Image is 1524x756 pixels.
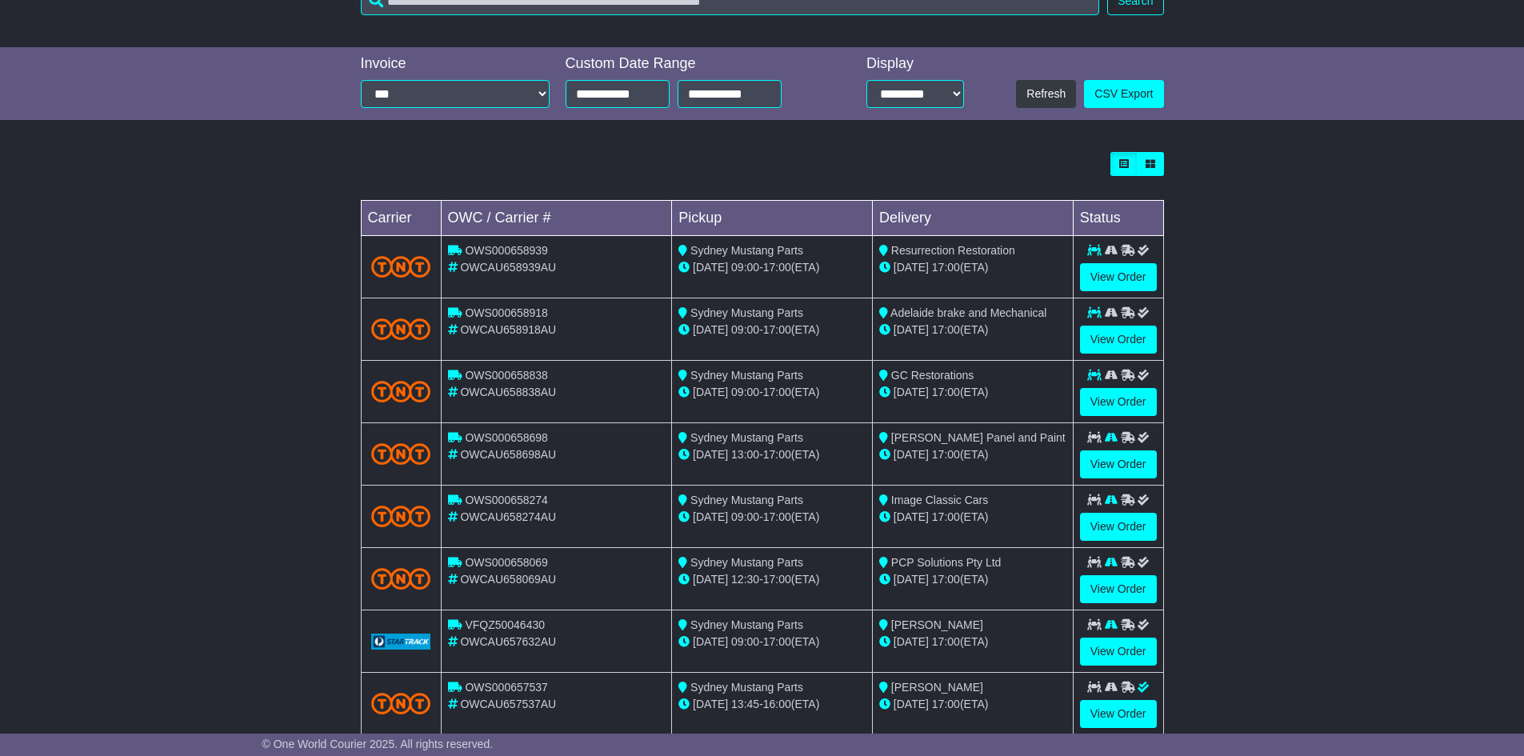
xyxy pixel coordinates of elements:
[763,323,791,336] span: 17:00
[1080,575,1157,603] a: View Order
[371,568,431,590] img: TNT_Domestic.png
[1073,201,1163,236] td: Status
[731,635,759,648] span: 09:00
[763,261,791,274] span: 17:00
[894,510,929,523] span: [DATE]
[763,386,791,398] span: 17:00
[1080,513,1157,541] a: View Order
[371,443,431,465] img: TNT_Domestic.png
[879,446,1066,463] div: (ETA)
[371,256,431,278] img: TNT_Domestic.png
[678,322,866,338] div: - (ETA)
[731,510,759,523] span: 09:00
[1080,263,1157,291] a: View Order
[932,261,960,274] span: 17:00
[879,259,1066,276] div: (ETA)
[693,448,728,461] span: [DATE]
[879,384,1066,401] div: (ETA)
[460,386,556,398] span: OWCAU658838AU
[894,261,929,274] span: [DATE]
[361,201,441,236] td: Carrier
[894,448,929,461] span: [DATE]
[731,261,759,274] span: 09:00
[693,510,728,523] span: [DATE]
[932,323,960,336] span: 17:00
[1016,80,1076,108] button: Refresh
[693,323,728,336] span: [DATE]
[731,323,759,336] span: 09:00
[731,573,759,586] span: 12:30
[460,448,556,461] span: OWCAU658698AU
[460,698,556,710] span: OWCAU657537AU
[465,244,548,257] span: OWS000658939
[891,244,1015,257] span: Resurrection Restoration
[891,618,983,631] span: [PERSON_NAME]
[879,509,1066,526] div: (ETA)
[465,369,548,382] span: OWS000658838
[1080,638,1157,666] a: View Order
[693,573,728,586] span: [DATE]
[371,318,431,340] img: TNT_Domestic.png
[879,571,1066,588] div: (ETA)
[465,431,548,444] span: OWS000658698
[894,698,929,710] span: [DATE]
[763,573,791,586] span: 17:00
[690,431,803,444] span: Sydney Mustang Parts
[690,494,803,506] span: Sydney Mustang Parts
[866,55,964,73] div: Display
[891,494,988,506] span: Image Classic Cars
[1080,700,1157,728] a: View Order
[693,386,728,398] span: [DATE]
[460,510,556,523] span: OWCAU658274AU
[465,494,548,506] span: OWS000658274
[460,573,556,586] span: OWCAU658069AU
[690,556,803,569] span: Sydney Mustang Parts
[690,369,803,382] span: Sydney Mustang Parts
[460,261,556,274] span: OWCAU658939AU
[891,369,974,382] span: GC Restorations
[460,635,556,648] span: OWCAU657632AU
[678,634,866,650] div: - (ETA)
[894,573,929,586] span: [DATE]
[690,244,803,257] span: Sydney Mustang Parts
[371,381,431,402] img: TNT_Domestic.png
[678,696,866,713] div: - (ETA)
[731,386,759,398] span: 09:00
[932,510,960,523] span: 17:00
[1080,326,1157,354] a: View Order
[262,738,494,750] span: © One World Courier 2025. All rights reserved.
[678,446,866,463] div: - (ETA)
[690,618,803,631] span: Sydney Mustang Parts
[879,322,1066,338] div: (ETA)
[1084,80,1163,108] a: CSV Export
[460,323,556,336] span: OWCAU658918AU
[891,681,983,694] span: [PERSON_NAME]
[371,506,431,527] img: TNT_Domestic.png
[678,259,866,276] div: - (ETA)
[441,201,672,236] td: OWC / Carrier #
[894,323,929,336] span: [DATE]
[678,384,866,401] div: - (ETA)
[371,693,431,714] img: TNT_Domestic.png
[872,201,1073,236] td: Delivery
[763,510,791,523] span: 17:00
[690,681,803,694] span: Sydney Mustang Parts
[465,306,548,319] span: OWS000658918
[879,696,1066,713] div: (ETA)
[731,698,759,710] span: 13:45
[932,573,960,586] span: 17:00
[1080,388,1157,416] a: View Order
[894,386,929,398] span: [DATE]
[678,509,866,526] div: - (ETA)
[763,635,791,648] span: 17:00
[465,681,548,694] span: OWS000657537
[891,556,1001,569] span: PCP Solutions Pty Ltd
[361,55,550,73] div: Invoice
[566,55,822,73] div: Custom Date Range
[763,698,791,710] span: 16:00
[693,635,728,648] span: [DATE]
[932,698,960,710] span: 17:00
[371,634,431,650] img: GetCarrierServiceLogo
[693,698,728,710] span: [DATE]
[932,448,960,461] span: 17:00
